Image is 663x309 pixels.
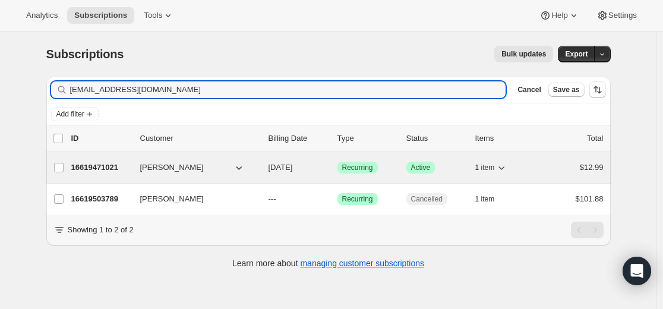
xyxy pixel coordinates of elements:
[68,224,134,236] p: Showing 1 to 2 of 2
[71,191,604,207] div: 16619503789[PERSON_NAME]---SuccessRecurringCancelled1 item$101.88
[269,133,328,144] p: Billing Date
[587,133,603,144] p: Total
[517,85,541,94] span: Cancel
[140,193,204,205] span: [PERSON_NAME]
[475,194,495,204] span: 1 item
[623,257,651,285] div: Open Intercom Messenger
[71,133,604,144] div: IDCustomerBilling DateTypeStatusItemsTotal
[140,162,204,174] span: [PERSON_NAME]
[133,190,252,209] button: [PERSON_NAME]
[71,193,131,205] p: 16619503789
[532,7,586,24] button: Help
[589,81,606,98] button: Sort the results
[51,107,99,121] button: Add filter
[56,109,84,119] span: Add filter
[133,158,252,177] button: [PERSON_NAME]
[342,194,373,204] span: Recurring
[67,7,134,24] button: Subscriptions
[580,163,604,172] span: $12.99
[576,194,604,203] span: $101.88
[46,48,124,61] span: Subscriptions
[565,49,588,59] span: Export
[475,159,508,176] button: 1 item
[406,133,466,144] p: Status
[137,7,181,24] button: Tools
[475,163,495,172] span: 1 item
[501,49,546,59] span: Bulk updates
[608,11,637,20] span: Settings
[589,7,644,24] button: Settings
[71,159,604,176] div: 16619471021[PERSON_NAME][DATE]SuccessRecurringSuccessActive1 item$12.99
[551,11,567,20] span: Help
[140,133,259,144] p: Customer
[553,85,580,94] span: Save as
[300,258,424,268] a: managing customer subscriptions
[411,163,431,172] span: Active
[19,7,65,24] button: Analytics
[337,133,397,144] div: Type
[558,46,595,62] button: Export
[571,222,604,238] nav: Pagination
[548,83,585,97] button: Save as
[70,81,506,98] input: Filter subscribers
[269,194,276,203] span: ---
[232,257,424,269] p: Learn more about
[269,163,293,172] span: [DATE]
[411,194,443,204] span: Cancelled
[513,83,545,97] button: Cancel
[74,11,127,20] span: Subscriptions
[494,46,553,62] button: Bulk updates
[144,11,162,20] span: Tools
[342,163,373,172] span: Recurring
[475,133,535,144] div: Items
[26,11,58,20] span: Analytics
[71,162,131,174] p: 16619471021
[71,133,131,144] p: ID
[475,191,508,207] button: 1 item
